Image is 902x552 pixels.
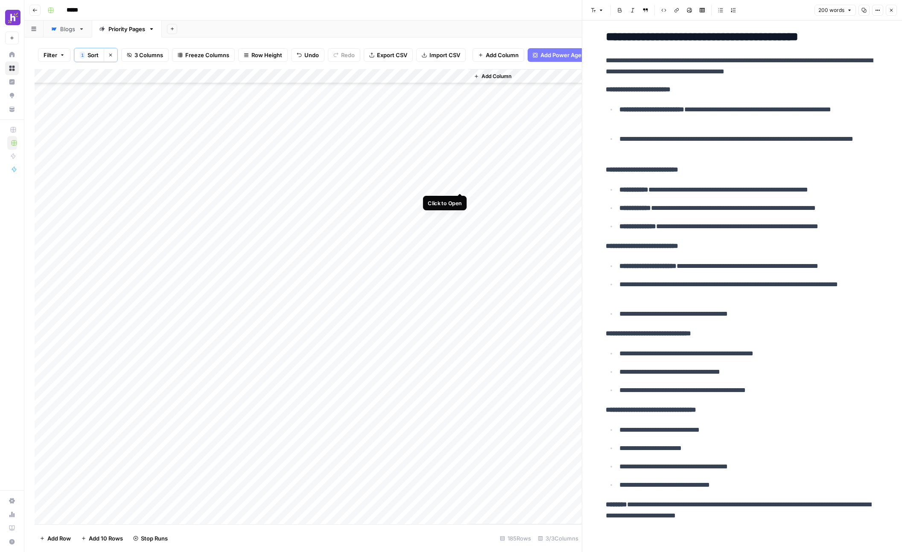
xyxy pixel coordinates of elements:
span: Add Column [486,51,519,59]
span: Export CSV [377,51,407,59]
span: Redo [341,51,355,59]
div: 3/3 Columns [534,532,582,545]
span: 1 [81,52,84,58]
button: Add 10 Rows [76,532,128,545]
a: Opportunities [5,89,19,102]
button: Export CSV [364,48,413,62]
button: Import CSV [416,48,466,62]
button: Filter [38,48,70,62]
span: Stop Runs [141,534,168,543]
a: Insights [5,75,19,89]
div: 185 Rows [496,532,534,545]
span: 200 words [818,6,844,14]
span: Sort [88,51,99,59]
button: Freeze Columns [172,48,235,62]
span: Undo [304,51,319,59]
a: Priority Pages [92,20,162,38]
button: 200 words [814,5,856,16]
span: Add Row [47,534,71,543]
button: Help + Support [5,535,19,549]
a: Usage [5,508,19,521]
a: Home [5,48,19,61]
a: Learning Hub [5,521,19,535]
img: Homebase Logo [5,10,20,25]
a: Your Data [5,102,19,116]
button: Add Row [35,532,76,545]
button: Stop Runs [128,532,173,545]
span: Add Column [482,73,511,80]
a: Browse [5,61,19,75]
span: Add 10 Rows [89,534,123,543]
button: Add Column [470,71,515,82]
span: Import CSV [429,51,460,59]
span: Freeze Columns [185,51,229,59]
div: Priority Pages [108,25,145,33]
button: 3 Columns [121,48,169,62]
span: Filter [44,51,57,59]
button: Workspace: Homebase [5,7,19,28]
button: Row Height [238,48,288,62]
button: Redo [328,48,360,62]
span: Add Power Agent [540,51,587,59]
button: Add Column [473,48,524,62]
div: Click to Open [428,199,462,207]
div: 1 [80,52,85,58]
button: Add Power Agent [528,48,592,62]
span: 3 Columns [134,51,163,59]
a: Settings [5,494,19,508]
a: Blogs [44,20,92,38]
button: Undo [291,48,324,62]
button: 1Sort [74,48,104,62]
div: Blogs [60,25,75,33]
span: Row Height [251,51,282,59]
